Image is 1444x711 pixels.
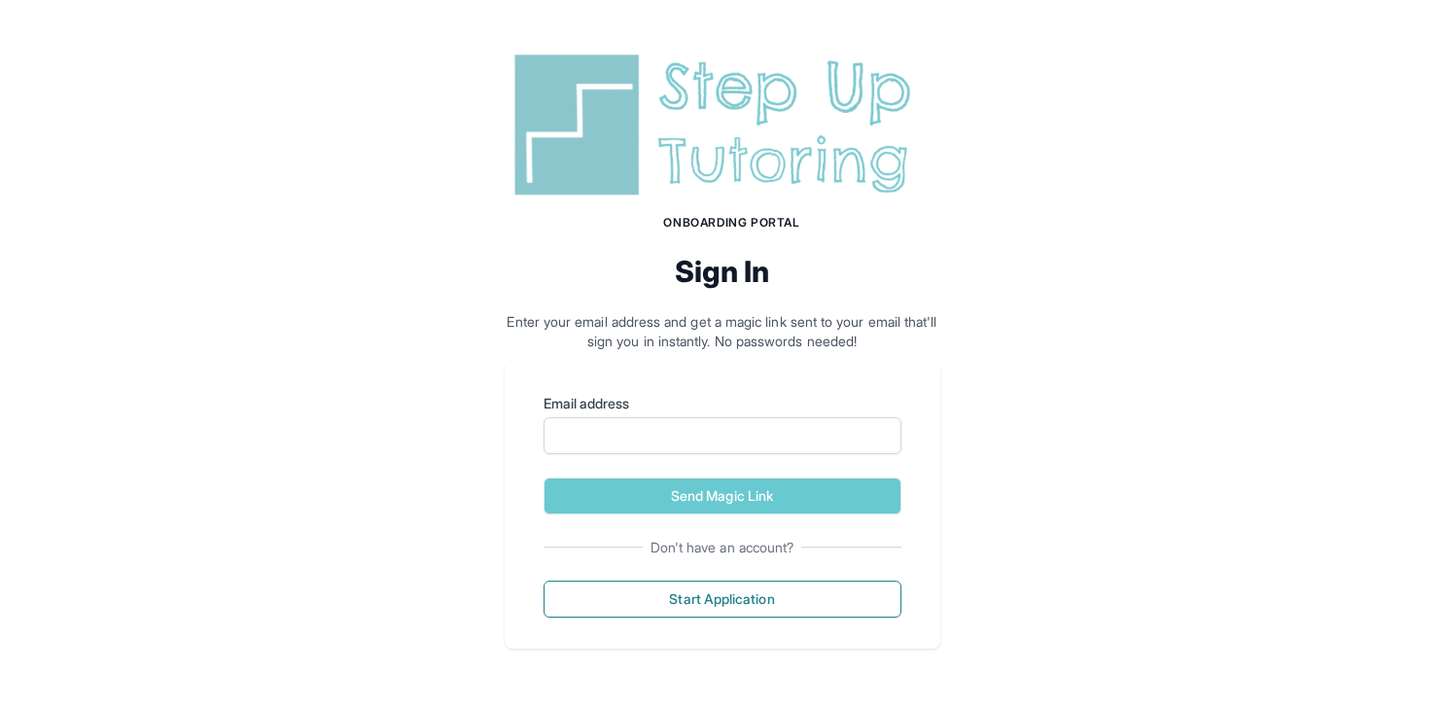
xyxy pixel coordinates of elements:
[544,581,901,618] button: Start Application
[524,215,940,231] h1: Onboarding Portal
[643,538,802,557] span: Don't have an account?
[505,47,940,203] img: Step Up Tutoring horizontal logo
[505,312,940,351] p: Enter your email address and get a magic link sent to your email that'll sign you in instantly. N...
[505,254,940,289] h2: Sign In
[544,394,901,413] label: Email address
[544,478,901,515] button: Send Magic Link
